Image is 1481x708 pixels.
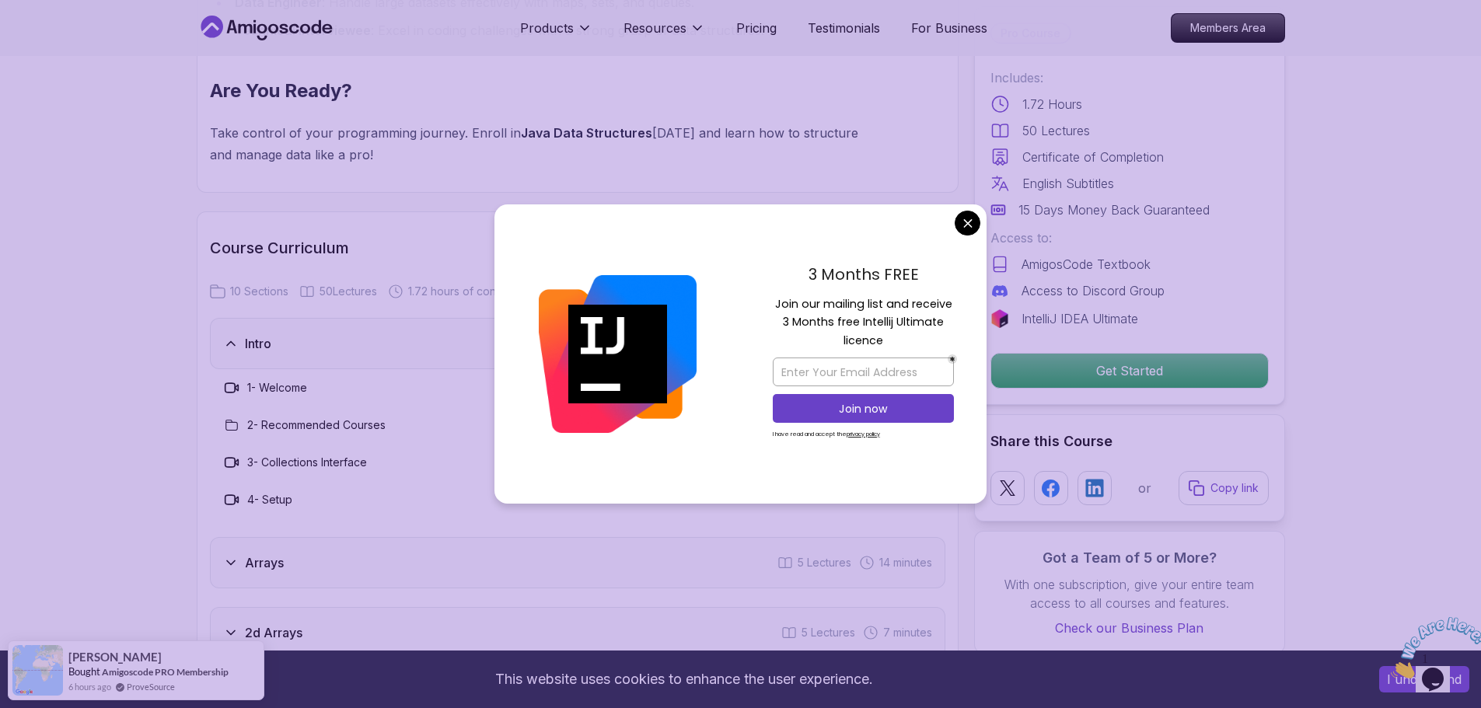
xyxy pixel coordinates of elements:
img: Chat attention grabber [6,6,103,68]
span: 1.72 hours of content [408,284,515,299]
a: Testimonials [808,19,880,37]
span: 1 [6,6,12,19]
p: Access to: [990,228,1269,247]
button: Resources [623,19,705,50]
p: Copy link [1210,480,1259,496]
p: 50 Lectures [1022,121,1090,140]
span: 5 Lectures [802,625,855,640]
p: Includes: [990,68,1269,87]
span: Bought [68,665,100,678]
h3: 2 - Recommended Courses [247,417,386,433]
p: IntelliJ IDEA Ultimate [1022,309,1138,328]
p: Products [520,19,574,37]
a: Check our Business Plan [990,619,1269,637]
p: Take control of your programming journey. Enroll in [DATE] and learn how to structure and manage ... [210,122,871,166]
span: 6 hours ago [68,680,111,693]
h3: Arrays [245,553,284,572]
h2: Course Curriculum [210,237,945,259]
p: 15 Days Money Back Guaranteed [1018,201,1210,219]
h3: Got a Team of 5 or More? [990,547,1269,569]
span: [PERSON_NAME] [68,650,162,664]
a: For Business [911,19,987,37]
p: Get Started [991,354,1268,388]
span: 50 Lectures [320,284,377,299]
button: Copy link [1179,471,1269,505]
strong: Java Data Structures [521,125,652,141]
button: Arrays5 Lectures 14 minutes [210,537,945,588]
img: jetbrains logo [990,309,1009,328]
h3: 2d Arrays [245,623,302,642]
a: ProveSource [127,680,175,693]
button: Accept cookies [1379,666,1469,692]
a: Amigoscode PRO Membership [102,666,229,678]
button: 2d Arrays5 Lectures 7 minutes [210,607,945,658]
button: Intro4 Lectures 7 minutes [210,318,945,369]
span: 7 minutes [883,625,932,640]
img: provesource social proof notification image [12,645,63,696]
p: Resources [623,19,686,37]
button: Get Started [990,353,1269,389]
h2: Are You Ready? [210,78,871,103]
div: This website uses cookies to enhance the user experience. [12,662,1356,696]
h3: Intro [245,334,271,353]
h3: 1 - Welcome [247,380,307,396]
p: English Subtitles [1022,174,1114,193]
span: 5 Lectures [798,555,851,570]
iframe: chat widget [1385,611,1481,685]
p: Members Area [1172,14,1284,42]
a: Members Area [1171,13,1285,43]
p: With one subscription, give your entire team access to all courses and features. [990,575,1269,612]
button: Products [520,19,592,50]
a: Pricing [736,19,777,37]
p: or [1138,479,1151,497]
h3: 4 - Setup [247,492,292,507]
p: AmigosCode Textbook [1022,255,1151,274]
p: 1.72 Hours [1022,95,1082,113]
p: Certificate of Completion [1022,148,1164,166]
h3: 3 - Collections Interface [247,455,367,470]
p: Access to Discord Group [1022,281,1165,300]
h2: Share this Course [990,431,1269,452]
span: 14 minutes [879,555,932,570]
span: 10 Sections [230,284,288,299]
